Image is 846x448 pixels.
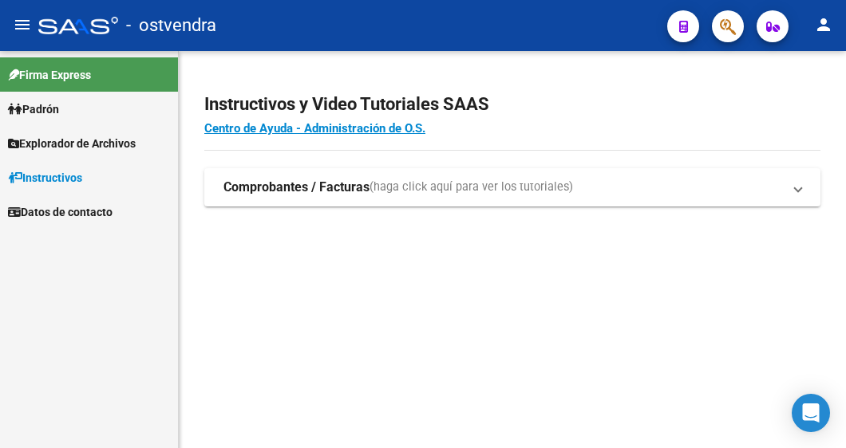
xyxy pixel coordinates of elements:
[13,15,32,34] mat-icon: menu
[8,169,82,187] span: Instructivos
[8,203,113,221] span: Datos de contacto
[8,66,91,84] span: Firma Express
[204,168,820,206] mat-expansion-panel-header: Comprobantes / Facturas(haga click aquí para ver los tutoriales)
[8,135,136,152] span: Explorador de Archivos
[8,100,59,118] span: Padrón
[126,8,216,43] span: - ostvendra
[223,179,370,196] strong: Comprobantes / Facturas
[370,179,573,196] span: (haga click aquí para ver los tutoriales)
[792,394,830,432] div: Open Intercom Messenger
[204,121,425,136] a: Centro de Ayuda - Administración de O.S.
[204,89,820,120] h2: Instructivos y Video Tutoriales SAAS
[814,15,833,34] mat-icon: person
